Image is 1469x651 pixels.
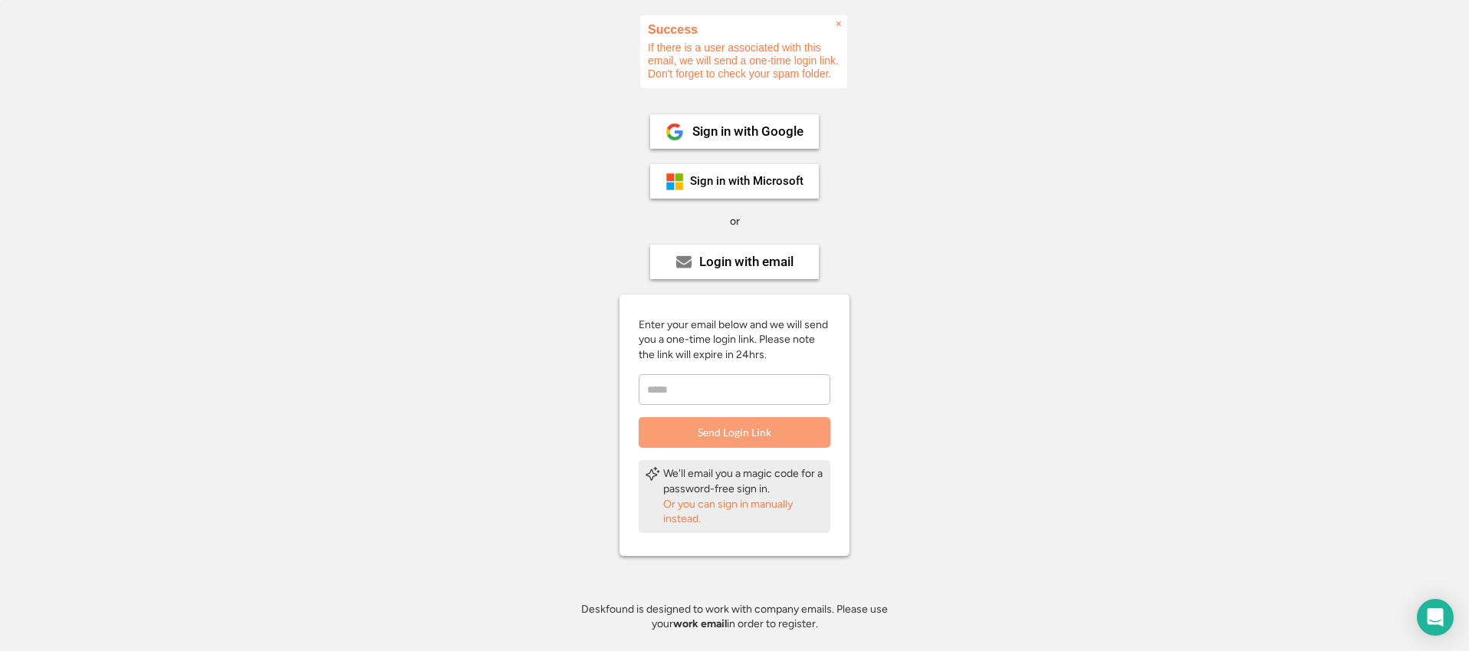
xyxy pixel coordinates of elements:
[663,497,824,527] div: Or you can sign in manually instead.
[640,15,847,88] div: If there is a user associated with this email, we will send a one-time login link. Don't forget t...
[639,417,830,448] button: Send Login Link
[648,23,840,36] h2: Success
[663,466,824,496] div: We'll email you a magic code for a password-free sign in.
[1417,599,1454,636] div: Open Intercom Messenger
[673,617,727,630] strong: work email
[562,602,907,632] div: Deskfound is designed to work with company emails. Please use your in order to register.
[639,317,830,363] div: Enter your email below and we will send you a one-time login link. Please note the link will expi...
[730,214,740,229] div: or
[665,123,684,141] img: 1024px-Google__G__Logo.svg.png
[692,125,804,138] div: Sign in with Google
[699,255,794,268] div: Login with email
[665,173,684,191] img: ms-symbollockup_mssymbol_19.png
[836,18,842,31] span: ×
[690,176,804,187] div: Sign in with Microsoft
